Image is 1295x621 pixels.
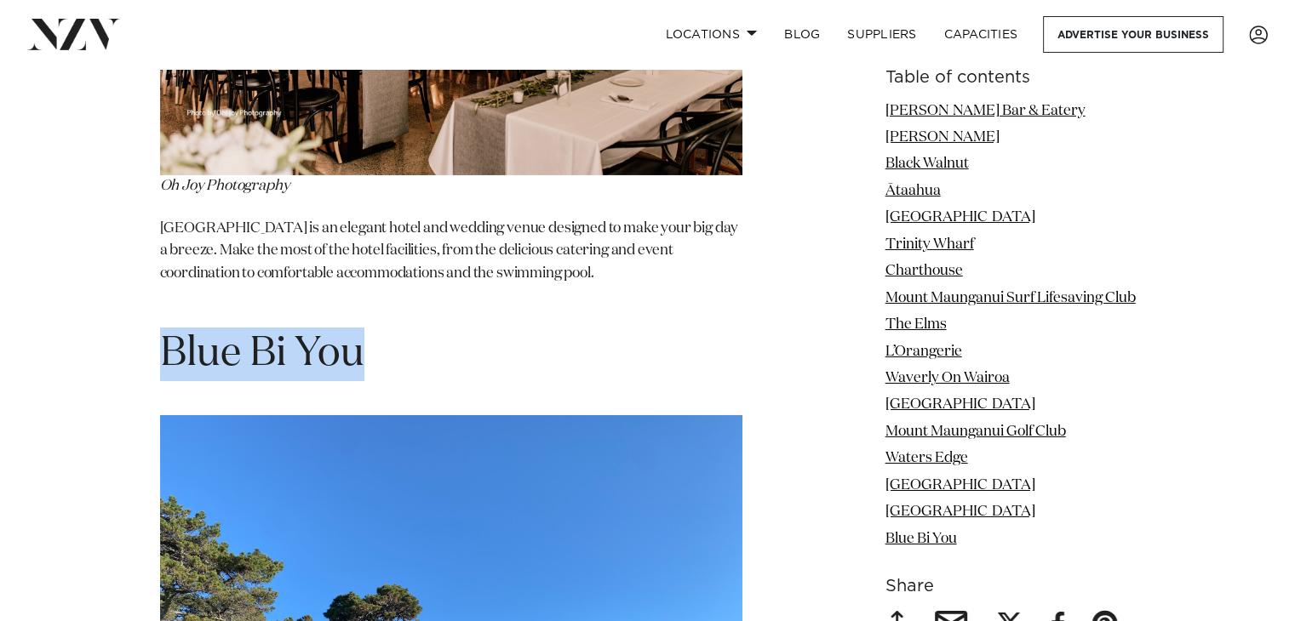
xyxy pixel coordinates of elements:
a: Ātaahua [885,184,941,198]
a: The Elms [885,318,947,333]
a: Mount Maunganui Golf Club [885,424,1066,439]
a: SUPPLIERS [834,16,930,53]
a: [PERSON_NAME] [885,130,1000,145]
a: Mount Maunganui Surf Lifesaving Club [885,291,1136,305]
a: Waters Edge [885,452,968,466]
a: Locations [651,16,771,53]
em: Oh Joy Photography [160,179,290,193]
a: [GEOGRAPHIC_DATA] [885,398,1035,413]
a: Trinity Wharf [885,237,974,252]
a: Black Walnut [885,157,969,172]
a: Waverly On Wairoa [885,371,1010,385]
a: Advertise your business [1043,16,1223,53]
h6: Table of contents [885,69,1136,87]
a: [GEOGRAPHIC_DATA] [885,505,1035,520]
a: BLOG [771,16,834,53]
a: Charthouse [885,265,963,279]
a: [GEOGRAPHIC_DATA] [885,211,1035,225]
h1: Blue Bi You [160,328,742,381]
p: [GEOGRAPHIC_DATA] is an elegant hotel and wedding venue designed to make your big day a breeze. M... [160,218,742,307]
a: Blue Bi You [885,532,957,546]
a: [PERSON_NAME] Bar & Eatery [885,104,1086,118]
img: nzv-logo.png [27,19,120,49]
a: Capacities [931,16,1032,53]
h6: Share [885,578,1136,595]
a: [GEOGRAPHIC_DATA] [885,478,1035,493]
a: L’Orangerie [885,345,962,359]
